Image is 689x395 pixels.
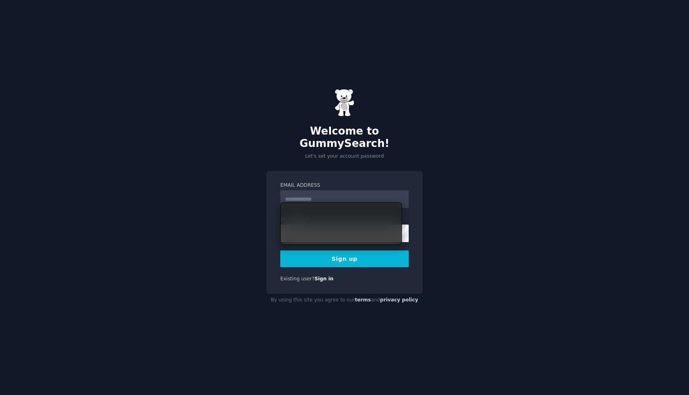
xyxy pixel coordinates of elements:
a: Sign in [315,276,334,282]
label: Email Address [280,182,409,189]
button: Sign up [280,250,409,267]
h2: Welcome to GummySearch! [266,125,423,150]
a: privacy policy [380,297,418,303]
span: Existing user? [280,276,315,282]
div: By using this site you agree to our and [266,294,423,307]
p: Let's set your account password [266,153,423,160]
a: terms [355,297,371,303]
img: Gummy Bear [335,89,354,117]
